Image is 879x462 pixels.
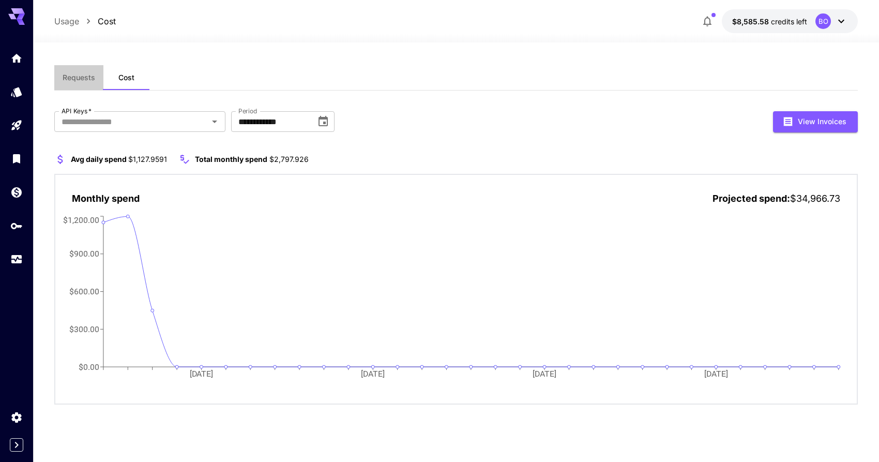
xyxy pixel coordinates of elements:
div: Playground [10,119,23,132]
div: API Keys [10,219,23,232]
button: View Invoices [773,111,858,132]
button: Choose date, selected date is Oct 1, 2025 [313,111,334,132]
div: Usage [10,253,23,266]
div: BO [815,13,831,29]
span: credits left [771,17,807,26]
a: Cost [98,15,116,27]
tspan: [DATE] [705,369,729,379]
tspan: $900.00 [69,249,99,259]
span: $2,797.926 [269,155,309,163]
span: $1,127.9591 [128,155,167,163]
button: Expand sidebar [10,438,23,452]
tspan: $300.00 [69,324,99,334]
div: Library [10,152,23,165]
label: Period [238,107,257,115]
div: Home [10,52,23,65]
span: Cost [118,73,134,82]
span: Total monthly spend [195,155,267,163]
tspan: [DATE] [533,369,557,379]
div: Models [10,85,23,98]
div: Wallet [10,186,23,199]
a: Usage [54,15,79,27]
tspan: $600.00 [69,287,99,296]
tspan: [DATE] [190,369,214,379]
span: Requests [63,73,95,82]
p: Monthly spend [72,191,140,205]
button: $8,585.58272BO [722,9,858,33]
tspan: [DATE] [361,369,385,379]
nav: breadcrumb [54,15,116,27]
span: $8,585.58 [732,17,771,26]
span: $34,966.73 [790,193,840,204]
label: API Keys [62,107,92,115]
div: $8,585.58272 [732,16,807,27]
div: Settings [10,411,23,424]
span: Avg daily spend [71,155,127,163]
tspan: $0.00 [79,362,99,372]
span: Projected spend: [713,193,790,204]
button: Open [207,114,222,129]
a: View Invoices [773,116,858,126]
tspan: $1,200.00 [63,215,99,225]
